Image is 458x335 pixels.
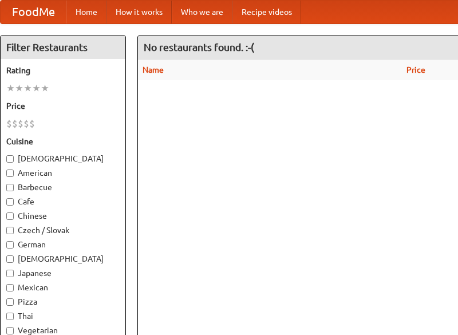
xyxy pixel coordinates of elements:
a: Name [143,65,164,74]
li: $ [18,117,23,130]
label: Chinese [6,210,120,222]
li: $ [23,117,29,130]
h5: Rating [6,65,120,76]
li: ★ [41,82,49,94]
input: Chinese [6,212,14,220]
li: $ [6,117,12,130]
input: Pizza [6,298,14,306]
label: Barbecue [6,182,120,193]
label: [DEMOGRAPHIC_DATA] [6,253,120,265]
li: $ [12,117,18,130]
input: Japanese [6,270,14,277]
ng-pluralize: No restaurants found. :-( [144,42,254,53]
label: Japanese [6,267,120,279]
a: Recipe videos [232,1,301,23]
h5: Price [6,100,120,112]
input: Barbecue [6,184,14,191]
label: Cafe [6,196,120,207]
input: Cafe [6,198,14,206]
input: American [6,170,14,177]
input: Czech / Slovak [6,227,14,234]
label: American [6,167,120,179]
a: Home [66,1,106,23]
a: Who we are [172,1,232,23]
input: [DEMOGRAPHIC_DATA] [6,155,14,163]
label: Mexican [6,282,120,293]
input: German [6,241,14,249]
label: Czech / Slovak [6,224,120,236]
li: ★ [23,82,32,94]
input: Mexican [6,284,14,291]
li: ★ [6,82,15,94]
h5: Cuisine [6,136,120,147]
a: Price [406,65,425,74]
label: [DEMOGRAPHIC_DATA] [6,153,120,164]
label: German [6,239,120,250]
li: $ [29,117,35,130]
li: ★ [32,82,41,94]
label: Thai [6,310,120,322]
h4: Filter Restaurants [1,36,125,59]
a: FoodMe [1,1,66,23]
input: Vegetarian [6,327,14,334]
input: [DEMOGRAPHIC_DATA] [6,255,14,263]
a: How it works [106,1,172,23]
input: Thai [6,313,14,320]
label: Pizza [6,296,120,308]
li: ★ [15,82,23,94]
